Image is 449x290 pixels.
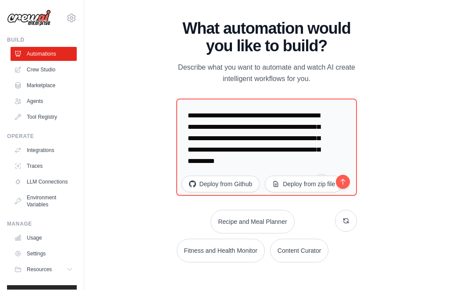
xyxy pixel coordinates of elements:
a: Environment Variables [11,191,77,212]
a: Automations [11,47,77,61]
a: Usage [11,231,77,245]
div: Manage [7,221,77,228]
a: LLM Connections [11,175,77,189]
iframe: Chat Widget [405,248,449,290]
span: Resources [27,266,52,273]
a: Settings [11,247,77,261]
div: チャットウィジェット [405,248,449,290]
a: Traces [11,159,77,173]
div: Build [7,37,77,44]
p: Describe what you want to automate and watch AI create intelligent workflows for you. [176,62,357,85]
h1: What automation would you like to build? [176,20,357,55]
button: Resources [11,263,77,277]
a: Agents [11,95,77,109]
a: Tool Registry [11,110,77,124]
a: Integrations [11,144,77,158]
button: Recipe and Meal Planner [210,210,294,234]
div: Operate [7,133,77,140]
a: Marketplace [11,79,77,93]
button: Content Curator [270,239,329,263]
img: Logo [7,10,51,27]
button: Deploy from Github [182,176,260,193]
button: Fitness and Health Monitor [177,239,265,263]
button: Deploy from zip file [265,176,342,193]
a: Crew Studio [11,63,77,77]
